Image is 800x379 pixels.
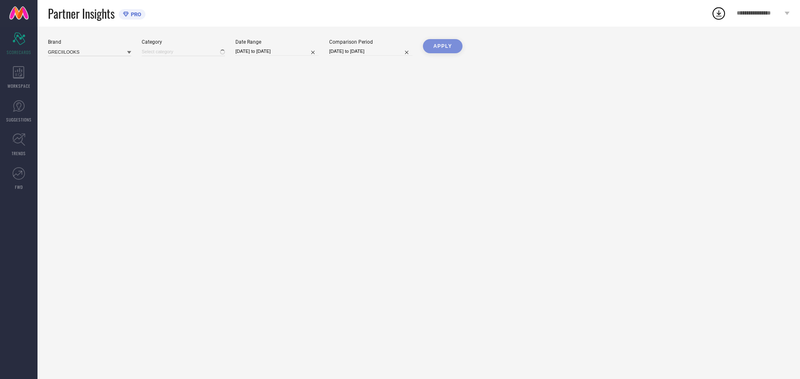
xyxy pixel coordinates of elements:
span: SCORECARDS [7,49,31,55]
span: WORKSPACE [7,83,30,89]
input: Select comparison period [329,47,412,56]
span: PRO [129,11,141,17]
div: Open download list [711,6,726,21]
span: Partner Insights [48,5,115,22]
div: Brand [48,39,131,45]
span: FWD [15,184,23,190]
div: Category [142,39,225,45]
input: Select date range [235,47,319,56]
div: Date Range [235,39,319,45]
div: Comparison Period [329,39,412,45]
span: TRENDS [12,150,26,156]
span: SUGGESTIONS [6,116,32,123]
